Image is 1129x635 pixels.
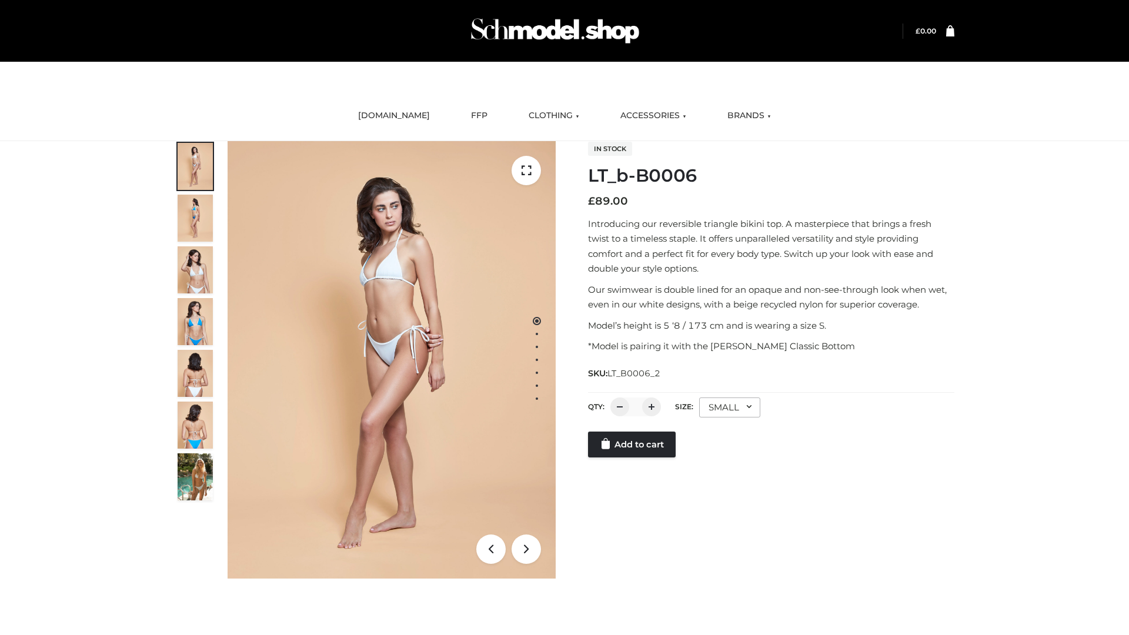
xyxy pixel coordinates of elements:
[178,402,213,449] img: ArielClassicBikiniTop_CloudNine_AzureSky_OW114ECO_8-scaled.jpg
[467,8,643,54] img: Schmodel Admin 964
[588,366,662,380] span: SKU:
[588,432,676,457] a: Add to cart
[349,103,439,129] a: [DOMAIN_NAME]
[228,141,556,579] img: LT_b-B0006
[178,350,213,397] img: ArielClassicBikiniTop_CloudNine_AzureSky_OW114ECO_7-scaled.jpg
[462,103,496,129] a: FFP
[675,402,693,411] label: Size:
[588,142,632,156] span: In stock
[607,368,660,379] span: LT_B0006_2
[588,318,954,333] p: Model’s height is 5 ‘8 / 173 cm and is wearing a size S.
[916,26,936,35] a: £0.00
[916,26,936,35] bdi: 0.00
[588,195,628,208] bdi: 89.00
[588,339,954,354] p: *Model is pairing it with the [PERSON_NAME] Classic Bottom
[588,165,954,186] h1: LT_b-B0006
[719,103,780,129] a: BRANDS
[588,282,954,312] p: Our swimwear is double lined for an opaque and non-see-through look when wet, even in our white d...
[178,143,213,190] img: ArielClassicBikiniTop_CloudNine_AzureSky_OW114ECO_1-scaled.jpg
[588,195,595,208] span: £
[178,195,213,242] img: ArielClassicBikiniTop_CloudNine_AzureSky_OW114ECO_2-scaled.jpg
[178,246,213,293] img: ArielClassicBikiniTop_CloudNine_AzureSky_OW114ECO_3-scaled.jpg
[916,26,920,35] span: £
[612,103,695,129] a: ACCESSORIES
[699,397,760,417] div: SMALL
[178,453,213,500] img: Arieltop_CloudNine_AzureSky2.jpg
[520,103,588,129] a: CLOTHING
[588,216,954,276] p: Introducing our reversible triangle bikini top. A masterpiece that brings a fresh twist to a time...
[178,298,213,345] img: ArielClassicBikiniTop_CloudNine_AzureSky_OW114ECO_4-scaled.jpg
[588,402,604,411] label: QTY:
